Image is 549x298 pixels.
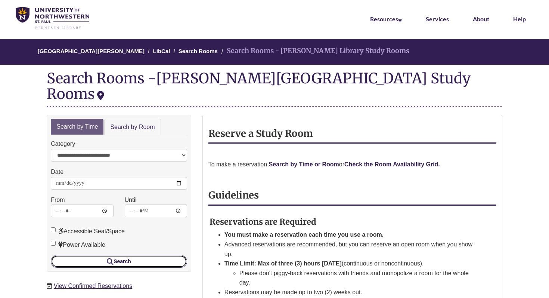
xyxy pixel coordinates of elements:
div: Search Rooms - [47,70,502,107]
a: Search Rooms [179,48,218,54]
strong: You must make a reservation each time you use a room. [224,231,384,238]
strong: Reservations are Required [210,216,316,227]
label: Power Available [51,240,105,250]
button: Search [51,255,187,268]
nav: Breadcrumb [47,39,502,65]
a: Check the Room Availability Grid. [344,161,440,168]
strong: Time Limit: Max of three (3) hours [DATE] [224,260,342,267]
li: Advanced reservations are recommended, but you can reserve an open room when you show up. [224,240,478,259]
a: [GEOGRAPHIC_DATA][PERSON_NAME] [38,48,145,54]
strong: Guidelines [208,189,259,201]
input: Accessible Seat/Space [51,227,56,232]
img: UNWSP Library Logo [16,7,89,30]
li: Reservations may be made up to two (2) weeks out. [224,288,478,297]
a: About [473,15,489,22]
input: Power Available [51,241,56,246]
a: Services [426,15,449,22]
li: Search Rooms - [PERSON_NAME] Library Study Rooms [219,46,409,56]
a: Search by Room [104,119,161,136]
a: LibCal [153,48,170,54]
label: Accessible Seat/Space [51,227,125,236]
li: Please don't piggy-back reservations with friends and monopolize a room for the whole day. [239,268,478,288]
a: Resources [370,15,402,22]
label: Until [125,195,137,205]
a: Search by Time [51,119,103,135]
strong: Reserve a Study Room [208,128,313,139]
a: View Confirmed Reservations [54,283,132,289]
label: Date [51,167,63,177]
label: Category [51,139,75,149]
p: To make a reservation, or [208,160,496,169]
a: Search by Time or Room [269,161,339,168]
li: (continuous or noncontinuous). [224,259,478,288]
div: [PERSON_NAME][GEOGRAPHIC_DATA] Study Rooms [47,69,471,103]
a: Help [513,15,526,22]
label: From [51,195,65,205]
